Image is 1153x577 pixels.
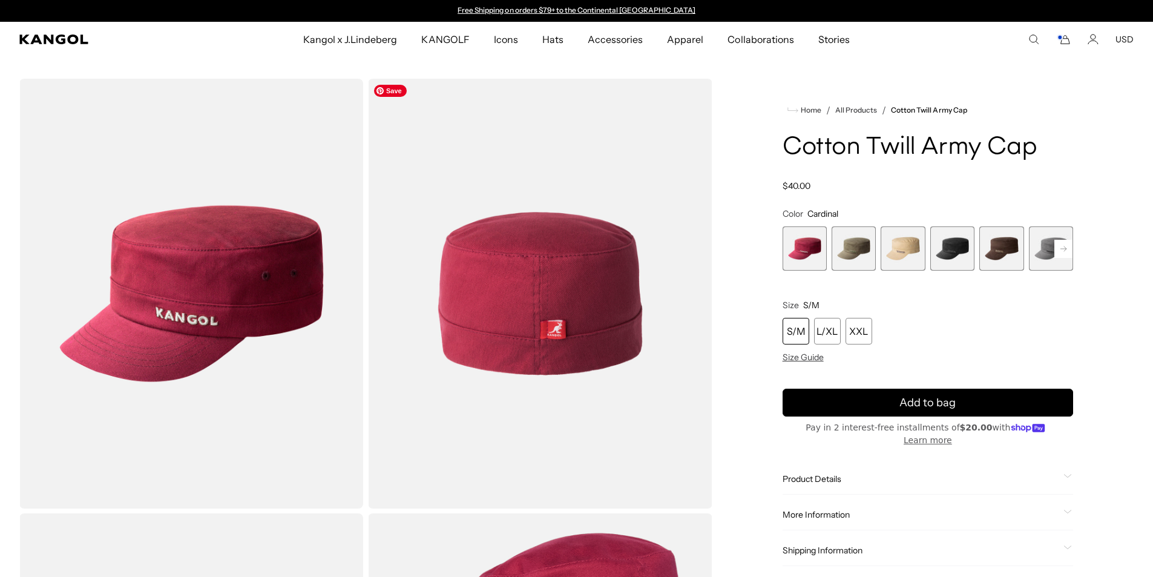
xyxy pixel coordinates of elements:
[530,22,576,57] a: Hats
[667,22,703,57] span: Apparel
[783,352,824,363] span: Size Guide
[979,226,1023,271] div: 5 of 9
[368,79,712,509] img: color-cardinal
[806,22,862,57] a: Stories
[783,134,1073,161] h1: Cotton Twill Army Cap
[832,226,876,271] div: 2 of 9
[1029,226,1073,271] label: Grey
[783,389,1073,417] button: Add to bag
[881,226,925,271] label: Beige
[807,208,838,219] span: Cardinal
[783,226,827,271] label: Cardinal
[452,6,701,16] div: Announcement
[655,22,715,57] a: Apparel
[19,79,363,509] img: color-cardinal
[588,22,643,57] span: Accessories
[891,106,967,114] a: Cotton Twill Army Cap
[783,318,809,345] div: S/M
[542,22,563,57] span: Hats
[421,22,469,57] span: KANGOLF
[787,105,821,116] a: Home
[728,22,793,57] span: Collaborations
[576,22,655,57] a: Accessories
[374,85,407,97] span: Save
[783,180,810,191] span: $40.00
[783,103,1073,117] nav: breadcrumbs
[1115,34,1134,45] button: USD
[821,103,830,117] li: /
[814,318,841,345] div: L/XL
[452,6,701,16] div: 1 of 2
[930,226,974,271] label: Black
[291,22,410,57] a: Kangol x J.Lindeberg
[846,318,872,345] div: XXL
[482,22,530,57] a: Icons
[452,6,701,16] slideshow-component: Announcement bar
[930,226,974,271] div: 4 of 9
[715,22,806,57] a: Collaborations
[783,300,799,311] span: Size
[1029,226,1073,271] div: 6 of 9
[19,35,200,44] a: Kangol
[881,226,925,271] div: 3 of 9
[783,473,1059,484] span: Product Details
[458,5,695,15] a: Free Shipping on orders $79+ to the Continental [GEOGRAPHIC_DATA]
[899,395,956,411] span: Add to bag
[835,106,877,114] a: All Products
[877,103,886,117] li: /
[494,22,518,57] span: Icons
[783,545,1059,556] span: Shipping Information
[832,226,876,271] label: Green
[798,106,821,114] span: Home
[303,22,398,57] span: Kangol x J.Lindeberg
[783,509,1059,520] span: More Information
[1088,34,1099,45] a: Account
[803,300,820,311] span: S/M
[818,22,850,57] span: Stories
[409,22,481,57] a: KANGOLF
[1056,34,1071,45] button: Cart
[783,226,827,271] div: 1 of 9
[1028,34,1039,45] summary: Search here
[979,226,1023,271] label: Brown
[783,208,803,219] span: Color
